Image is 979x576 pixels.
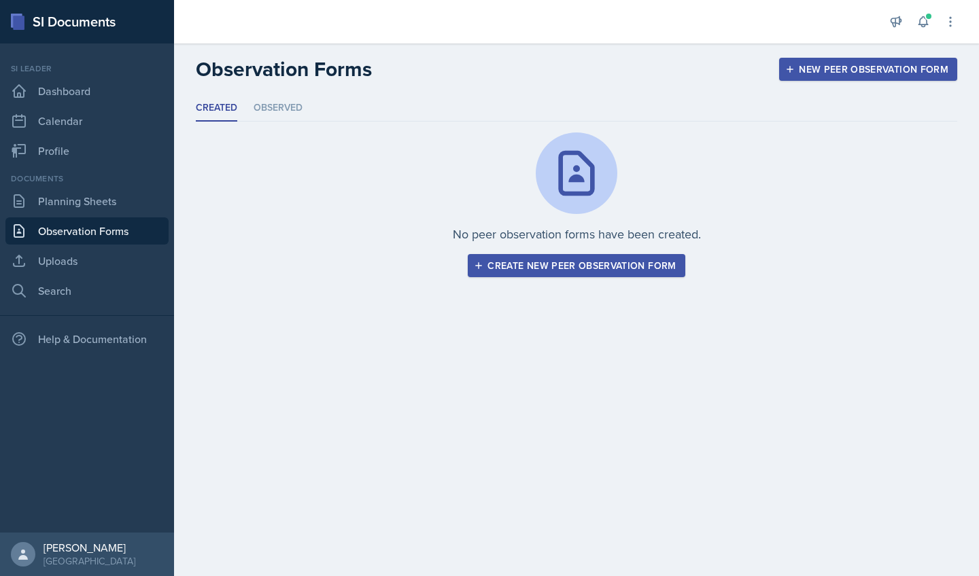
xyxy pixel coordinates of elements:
div: Create new peer observation form [477,260,676,271]
a: Uploads [5,247,169,274]
div: New Peer Observation Form [788,64,948,75]
button: Create new peer observation form [468,254,685,277]
p: No peer observation forms have been created. [453,225,701,243]
a: Calendar [5,107,169,134]
a: Observation Forms [5,217,169,245]
div: [GEOGRAPHIC_DATA] [44,554,135,568]
div: Help & Documentation [5,325,169,353]
a: Profile [5,137,169,164]
button: New Peer Observation Form [779,58,957,81]
div: Documents [5,173,169,185]
div: Si leader [5,62,169,75]
a: Dashboard [5,77,169,105]
div: [PERSON_NAME] [44,541,135,554]
li: Observed [254,95,303,122]
a: Search [5,277,169,304]
a: Planning Sheets [5,187,169,215]
li: Created [196,95,237,122]
h2: Observation Forms [196,57,372,82]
